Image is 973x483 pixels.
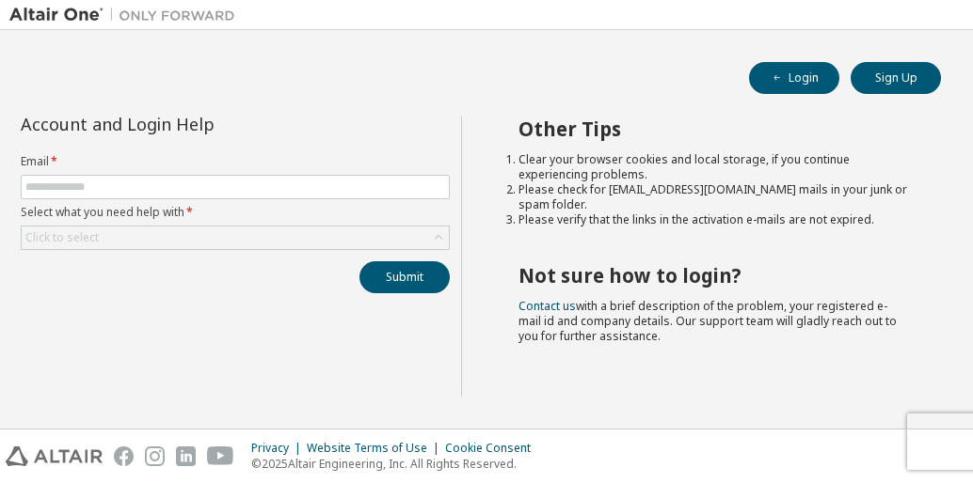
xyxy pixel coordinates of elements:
[114,446,134,466] img: facebook.svg
[9,6,245,24] img: Altair One
[518,263,907,288] h2: Not sure how to login?
[518,117,907,141] h2: Other Tips
[21,154,450,169] label: Email
[21,205,450,220] label: Select what you need help with
[359,261,450,293] button: Submit
[749,62,839,94] button: Login
[6,446,103,466] img: altair_logo.svg
[445,441,542,456] div: Cookie Consent
[25,230,99,245] div: Click to select
[851,62,941,94] button: Sign Up
[176,446,196,466] img: linkedin.svg
[251,456,542,472] p: © 2025 Altair Engineering, Inc. All Rights Reserved.
[307,441,445,456] div: Website Terms of Use
[145,446,165,466] img: instagram.svg
[22,226,449,249] div: Click to select
[518,212,907,227] li: Please verify that the links in the activation e-mails are not expired.
[518,182,907,212] li: Please check for [EMAIL_ADDRESS][DOMAIN_NAME] mails in your junk or spam folder.
[518,152,907,182] li: Clear your browser cookies and local storage, if you continue experiencing problems.
[21,117,364,132] div: Account and Login Help
[518,298,576,314] a: Contact us
[518,298,897,344] span: with a brief description of the problem, your registered e-mail id and company details. Our suppo...
[251,441,307,456] div: Privacy
[207,446,234,466] img: youtube.svg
